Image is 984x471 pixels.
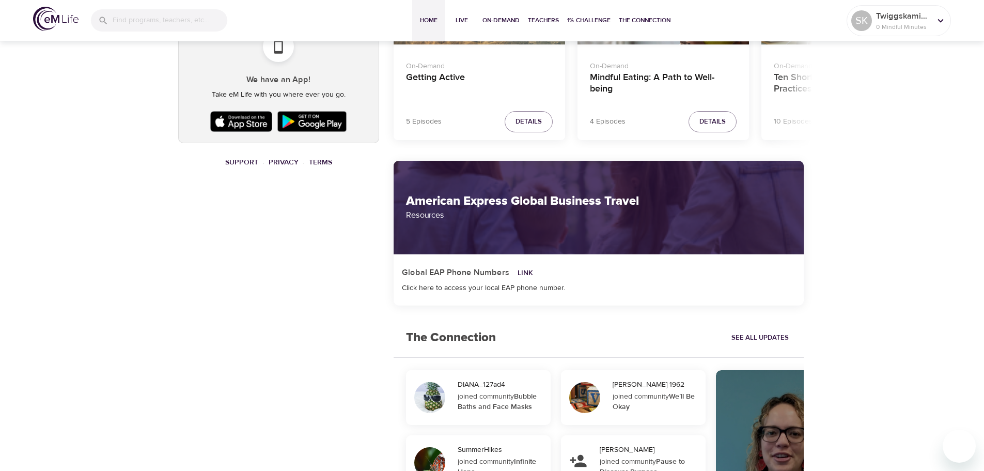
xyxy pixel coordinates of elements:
[774,57,920,72] p: On-Demand
[613,379,701,390] div: [PERSON_NAME] 1962
[729,330,791,346] a: See All Updates
[208,109,275,134] img: Apple App Store
[876,10,931,22] p: Twiggskaminsky
[406,72,553,97] h4: Getting Active
[406,209,792,221] p: Resources
[187,74,370,85] h5: We have an App!
[876,22,931,32] p: 0 Mindful Minutes
[590,116,626,127] p: 4 Episodes
[406,194,792,209] h2: American Express Global Business Travel
[590,57,737,72] p: On-Demand
[590,72,737,97] h4: Mindful Eating: A Path to Well-being
[416,15,441,26] span: Home
[774,72,920,97] h4: Ten Short Everyday Mindfulness Practices
[458,392,537,412] strong: Bubble Baths and Face Masks
[262,156,264,170] li: ·
[528,15,559,26] span: Teachers
[449,15,474,26] span: Live
[689,111,737,132] button: Details
[774,116,813,127] p: 10 Episodes
[731,332,789,344] span: See All Updates
[458,391,544,412] div: joined community
[518,268,533,278] a: Link
[851,10,872,31] div: SK
[613,392,695,412] strong: We’ll Be Okay
[178,156,379,170] nav: breadcrumb
[225,158,258,167] a: Support
[275,109,349,134] img: Google Play Store
[33,7,79,31] img: logo
[482,15,520,26] span: On-Demand
[505,111,553,132] button: Details
[516,116,542,128] span: Details
[269,158,299,167] a: Privacy
[613,391,699,412] div: joined community
[406,57,553,72] p: On-Demand
[458,379,546,390] div: DIANA_127ad4
[406,116,442,127] p: 5 Episodes
[187,89,370,100] p: Take eM Life with you where ever you go.
[309,158,332,167] a: Terms
[567,15,611,26] span: 1% Challenge
[402,283,796,293] div: Click here to access your local EAP phone number.
[394,318,508,358] h2: The Connection
[113,9,227,32] input: Find programs, teachers, etc...
[600,445,701,455] div: [PERSON_NAME]
[619,15,670,26] span: The Connection
[303,156,305,170] li: ·
[458,445,546,455] div: SummerHikes
[402,267,509,278] h5: Global EAP Phone Numbers
[943,430,976,463] iframe: Button to launch messaging window
[699,116,726,128] span: Details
